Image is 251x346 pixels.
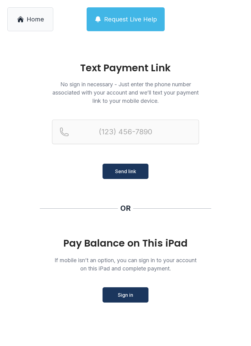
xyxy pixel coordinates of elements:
[52,256,199,273] p: If mobile isn’t an option, you can sign in to your account on this iPad and complete payment.
[27,15,44,24] span: Home
[120,203,131,213] div: OR
[52,120,199,144] input: Reservation phone number
[52,63,199,73] h1: Text Payment Link
[52,238,199,249] div: Pay Balance on This iPad
[115,168,136,175] span: Send link
[118,291,133,299] span: Sign in
[104,15,157,24] span: Request Live Help
[52,80,199,105] p: No sign in necessary - Just enter the phone number associated with your account and we’ll text yo...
